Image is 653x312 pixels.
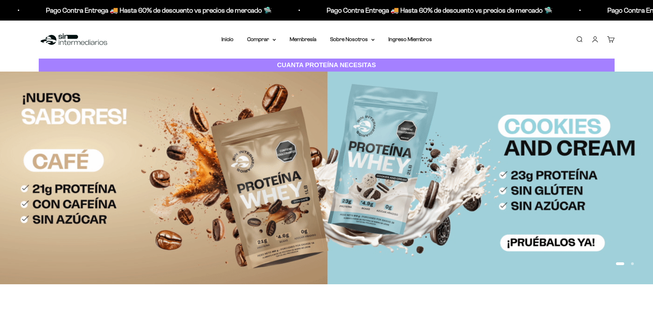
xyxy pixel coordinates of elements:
[41,5,267,16] p: Pago Contra Entrega 🚚 Hasta 60% de descuento vs precios de mercado 🛸
[277,61,376,68] strong: CUANTA PROTEÍNA NECESITAS
[247,35,276,44] summary: Comprar
[290,36,316,42] a: Membresía
[322,5,548,16] p: Pago Contra Entrega 🚚 Hasta 60% de descuento vs precios de mercado 🛸
[330,35,375,44] summary: Sobre Nosotros
[221,36,233,42] a: Inicio
[388,36,432,42] a: Ingreso Miembros
[39,59,615,72] a: CUANTA PROTEÍNA NECESITAS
